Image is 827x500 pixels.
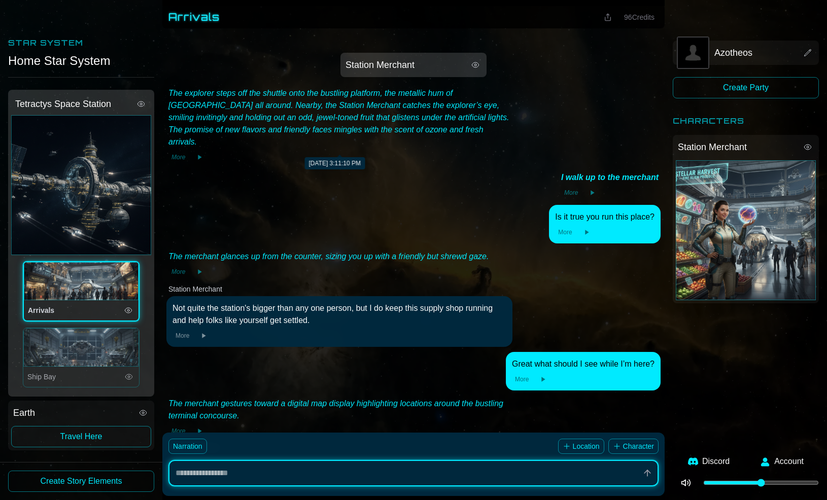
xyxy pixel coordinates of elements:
[305,157,365,169] div: [DATE] 3:11:10 PM
[624,13,654,21] span: 96 Credits
[168,251,489,263] div: The merchant glances up from the counter, sizing you up with a friendly but shrewd gaze.
[512,358,654,370] div: Great what should I see while I’m here?
[561,171,659,184] div: I walk up to the merchant
[346,58,415,72] span: Station Merchant
[192,267,206,277] button: Play
[196,331,211,341] button: Play
[673,474,699,492] button: Disable music
[168,87,510,148] div: The explorer steps off the shuttle onto the bustling platform, the metallic hum of [GEOGRAPHIC_DA...
[536,374,550,384] button: Play
[608,439,659,454] button: Character
[168,152,188,162] button: More
[682,449,736,474] a: Discord
[561,188,581,198] button: More
[13,406,35,420] span: Earth
[168,426,188,436] button: More
[166,284,224,294] div: Station Merchant
[558,439,604,454] button: Location
[173,302,506,327] div: Not quite the station's bigger than any one person, but I do keep this supply shop running and he...
[11,115,151,255] div: Tetractys Space Station
[28,306,54,314] span: Arrivals
[555,227,575,237] button: More
[122,304,134,316] button: View location
[11,426,151,447] button: Travel Here
[137,407,149,419] button: View story element
[802,47,814,59] button: View story element
[168,439,207,454] button: Narration
[678,38,708,68] img: Azotheos
[673,115,819,127] h2: Characters
[24,262,139,300] div: Arrivals
[8,53,154,69] div: Home Star System
[585,188,599,198] button: Play
[192,152,206,162] button: Play
[168,398,510,422] div: The merchant gestures toward a digital map display highlighting locations around the bustling ter...
[714,46,752,60] span: Azotheos
[678,140,747,154] span: Station Merchant
[23,328,139,367] div: Ship Bay
[173,331,192,341] button: More
[620,10,659,24] button: 96Credits
[27,373,56,381] span: Ship Bay
[168,10,220,24] h1: Arrivals
[676,160,816,300] div: Station Merchant
[760,456,770,467] img: User
[123,371,135,383] button: View location
[135,98,147,110] button: View story element
[600,11,616,23] button: Share this location
[678,38,708,68] button: Edit image
[15,97,111,111] span: Tetractys Space Station
[469,59,481,71] button: View story element
[802,141,814,153] button: View story element
[754,449,810,474] button: Account
[555,211,654,223] div: Is it true you run this place?
[579,227,594,237] button: Play
[673,77,819,98] button: Create Party
[8,471,154,492] button: Create Story Elements
[192,426,206,436] button: Play
[168,267,188,277] button: More
[8,37,154,49] h2: Star System
[688,456,698,467] img: Discord
[512,374,532,384] button: More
